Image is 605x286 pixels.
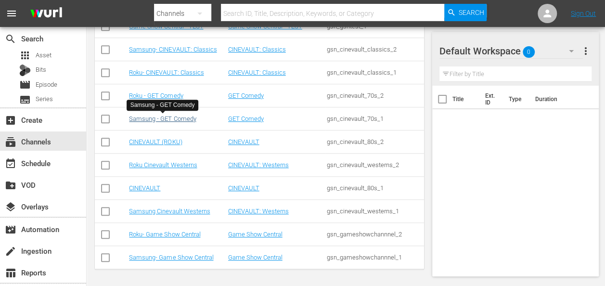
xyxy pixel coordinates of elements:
[5,115,16,126] span: Create
[327,254,423,261] div: gsn_gameshowchannnel_1
[327,208,423,215] div: gsn_cinevault_westerns_1
[228,208,289,215] a: CINEVAULT: Westerns
[580,45,592,57] span: more_vert
[130,101,195,109] div: Samsung - GET Comedy
[129,231,200,238] a: Roku- Game Show Central
[19,79,31,91] span: Episode
[459,4,484,21] span: Search
[36,80,57,90] span: Episode
[129,69,204,76] a: Roku- CINEVAULT: Classics
[129,138,182,145] a: CINEVAULT (ROKU)
[5,224,16,235] span: Automation
[129,46,217,53] a: Samsung- CINEVAULT: Classics
[5,136,16,148] span: Channels
[129,208,210,215] a: Samsung Cinevault Westerns
[36,51,51,60] span: Asset
[5,267,16,279] span: Reports
[228,254,283,261] a: Game Show Central
[228,46,286,53] a: CINEVAULT: Classics
[5,201,16,213] span: Overlays
[580,39,592,63] button: more_vert
[529,86,587,113] th: Duration
[479,86,503,113] th: Ext. ID
[5,33,16,45] span: Search
[228,138,259,145] a: CINEVAULT
[503,86,529,113] th: Type
[228,161,289,169] a: CINEVAULT: Westerns
[228,184,259,192] a: CINEVAULT
[327,161,423,169] div: gsn_cinevault_westerns_2
[19,50,31,61] span: Asset
[6,8,17,19] span: menu
[129,92,183,99] a: Roku - GET Comedy
[129,184,160,192] a: CINEVAULT
[228,231,283,238] a: Game Show Central
[228,69,286,76] a: CINEVAULT: Classics
[5,158,16,169] span: Schedule
[452,86,479,113] th: Title
[5,180,16,191] span: VOD
[129,254,213,261] a: Samsung- Game Show Central
[228,92,264,99] a: GET Comedy
[19,65,31,76] div: Bits
[36,94,53,104] span: Series
[444,4,487,21] button: Search
[327,184,423,192] div: gsn_cinevault_80s_1
[5,246,16,257] span: Ingestion
[228,115,264,122] a: GET Comedy
[36,65,46,75] span: Bits
[327,69,423,76] div: gsn_cinevault_classics_1
[327,92,423,99] div: gsn_cinevault_70s_2
[439,38,583,65] div: Default Workspace
[23,2,69,25] img: ans4CAIJ8jUAAAAAAAAAAAAAAAAAAAAAAAAgQb4GAAAAAAAAAAAAAAAAAAAAAAAAJMjXAAAAAAAAAAAAAAAAAAAAAAAAgAT5G...
[19,94,31,105] span: Series
[129,115,196,122] a: Samsung - GET Comedy
[571,10,596,17] a: Sign Out
[327,231,423,238] div: gsn_gameshowchannnel_2
[327,115,423,122] div: gsn_cinevault_70s_1
[327,46,423,53] div: gsn_cinevault_classics_2
[327,138,423,145] div: gsn_cinevault_80s_2
[129,161,197,169] a: Roku Cinevault Westerns
[523,42,535,62] span: 0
